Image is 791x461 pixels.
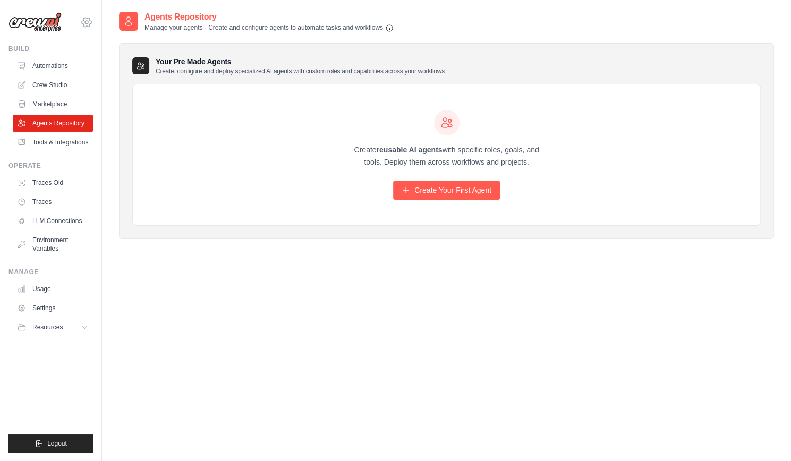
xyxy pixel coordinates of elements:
a: Tools & Integrations [13,134,93,151]
a: Traces Old [13,174,93,191]
span: Logout [47,439,67,448]
button: Resources [13,319,93,336]
a: Usage [13,280,93,297]
button: Logout [8,434,93,453]
div: Build [8,45,93,53]
h2: Agents Repository [144,11,394,23]
p: Create, configure and deploy specialized AI agents with custom roles and capabilities across your... [156,67,445,75]
a: Create Your First Agent [393,181,500,200]
a: Environment Variables [13,232,93,257]
a: Traces [13,193,93,210]
strong: reusable AI agents [376,146,442,154]
a: Crew Studio [13,76,93,93]
img: Logo [8,12,62,32]
a: Marketplace [13,96,93,113]
p: Create with specific roles, goals, and tools. Deploy them across workflows and projects. [345,144,549,168]
div: Manage [8,268,93,276]
div: Operate [8,161,93,170]
h3: Your Pre Made Agents [156,56,445,75]
a: LLM Connections [13,212,93,229]
a: Automations [13,57,93,74]
p: Manage your agents - Create and configure agents to automate tasks and workflows [144,23,394,32]
span: Resources [32,323,63,331]
a: Agents Repository [13,115,93,132]
a: Settings [13,300,93,317]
